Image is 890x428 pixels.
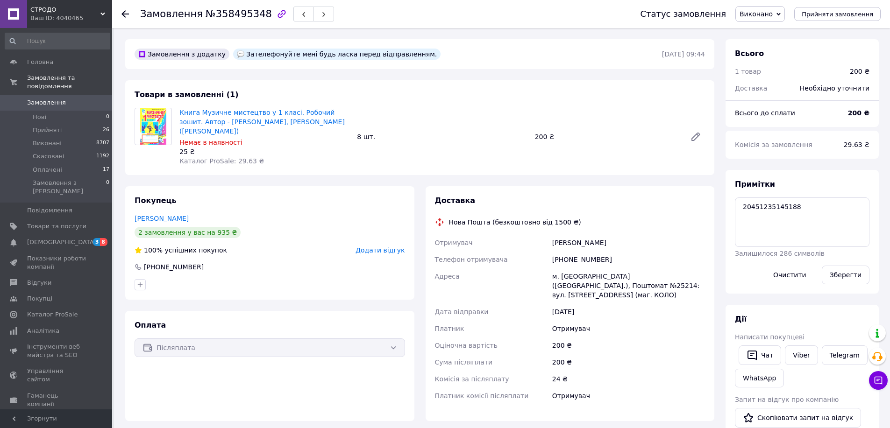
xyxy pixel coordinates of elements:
[179,139,242,146] span: Немає в наявності
[179,109,345,135] a: Книга Музичне мистецтво у 1 класі. Робочий зошит. Автор - [PERSON_NAME], [PERSON_NAME] ([PERSON_N...
[30,6,100,14] span: СТРОДО
[550,387,707,404] div: Отримувач
[206,8,272,20] span: №358495348
[844,141,869,148] span: 29.63 ₴
[794,7,881,21] button: Прийняти замовлення
[103,126,109,134] span: 26
[33,126,62,134] span: Прийняті
[27,222,86,231] span: Товари та послуги
[33,166,62,174] span: Оплачені
[96,139,109,147] span: 8707
[662,50,705,58] time: [DATE] 09:44
[27,58,53,66] span: Головна
[27,206,72,215] span: Повідомлення
[531,130,683,143] div: 200 ₴
[237,50,244,58] img: :speech_balloon:
[435,392,529,400] span: Платник комісії післяплати
[27,279,51,287] span: Відгуки
[550,251,707,268] div: [PHONE_NUMBER]
[794,78,875,98] div: Необхідно уточнити
[135,49,229,60] div: Замовлення з додатку
[233,49,441,60] div: Зателефонуйте мені будь ласка перед відправленням.
[135,196,177,205] span: Покупець
[435,375,509,383] span: Комісія за післяплату
[435,325,464,332] span: Платник
[103,166,109,174] span: 17
[447,218,584,227] div: Нова Пошта (безкоштовно від 1500 ₴)
[435,196,476,205] span: Доставка
[735,109,795,117] span: Всього до сплати
[735,180,775,189] span: Примітки
[140,108,166,145] img: Книга Музичне мистецтво у 1 класі. Робочий зошит. Автор - Островський В.М., Сидір М.В. (Богдан)
[550,320,707,337] div: Отримувач
[640,9,726,19] div: Статус замовлення
[27,98,66,107] span: Замовлення
[33,139,62,147] span: Виконані
[144,246,163,254] span: 100%
[735,141,812,148] span: Комісія за замовлення
[27,392,86,408] span: Гаманець компанії
[848,109,869,117] b: 200 ₴
[765,266,814,284] button: Очистити
[435,342,498,349] span: Оціночна вартість
[179,147,349,156] div: 25 ₴
[822,266,869,284] button: Зберегти
[735,250,825,257] span: Залишилося 286 символів
[27,327,59,335] span: Аналітика
[106,179,109,196] span: 0
[550,303,707,320] div: [DATE]
[785,345,818,365] a: Viber
[100,238,107,246] span: 8
[550,337,707,354] div: 200 ₴
[735,84,767,92] span: Доставка
[27,310,78,319] span: Каталог ProSale
[735,49,764,58] span: Всього
[356,246,405,254] span: Додати відгук
[135,321,166,330] span: Оплата
[850,67,869,76] div: 200 ₴
[735,197,869,247] textarea: 20451235145188
[435,358,493,366] span: Сума післяплати
[135,215,189,222] a: [PERSON_NAME]
[735,408,861,428] button: Скопіювати запит на відгук
[435,273,460,280] span: Адреса
[550,234,707,251] div: [PERSON_NAME]
[435,256,508,263] span: Телефон отримувача
[27,238,96,246] span: [DEMOGRAPHIC_DATA]
[550,354,707,371] div: 200 ₴
[93,238,100,246] span: 3
[5,33,110,49] input: Пошук
[686,127,705,146] a: Редагувати
[735,333,805,341] span: Написати покупцеві
[435,308,489,316] span: Дата відправки
[27,254,86,271] span: Показники роботи компанії
[121,9,129,19] div: Повернутися назад
[435,239,473,246] span: Отримувач
[739,345,781,365] button: Чат
[30,14,112,22] div: Ваш ID: 4040465
[735,396,839,403] span: Запит на відгук про компанію
[735,369,784,387] a: WhatsApp
[33,113,46,121] span: Нові
[135,90,239,99] span: Товари в замовленні (1)
[27,295,52,303] span: Покупці
[106,113,109,121] span: 0
[735,68,761,75] span: 1 товар
[802,11,873,18] span: Прийняти замовлення
[740,10,773,18] span: Виконано
[179,157,264,165] span: Каталог ProSale: 29.63 ₴
[33,179,106,196] span: Замовлення з [PERSON_NAME]
[27,343,86,359] span: Інструменти веб-майстра та SEO
[96,152,109,161] span: 1192
[822,345,868,365] a: Telegram
[869,371,888,390] button: Чат з покупцем
[27,74,112,91] span: Замовлення та повідомлення
[140,8,203,20] span: Замовлення
[33,152,64,161] span: Скасовані
[135,246,227,255] div: успішних покупок
[550,268,707,303] div: м. [GEOGRAPHIC_DATA] ([GEOGRAPHIC_DATA].), Поштомат №25214: вул. [STREET_ADDRESS] (маг. КОЛО)
[550,371,707,387] div: 24 ₴
[135,227,241,238] div: 2 замовлення у вас на 935 ₴
[735,315,747,323] span: Дії
[143,262,205,272] div: [PHONE_NUMBER]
